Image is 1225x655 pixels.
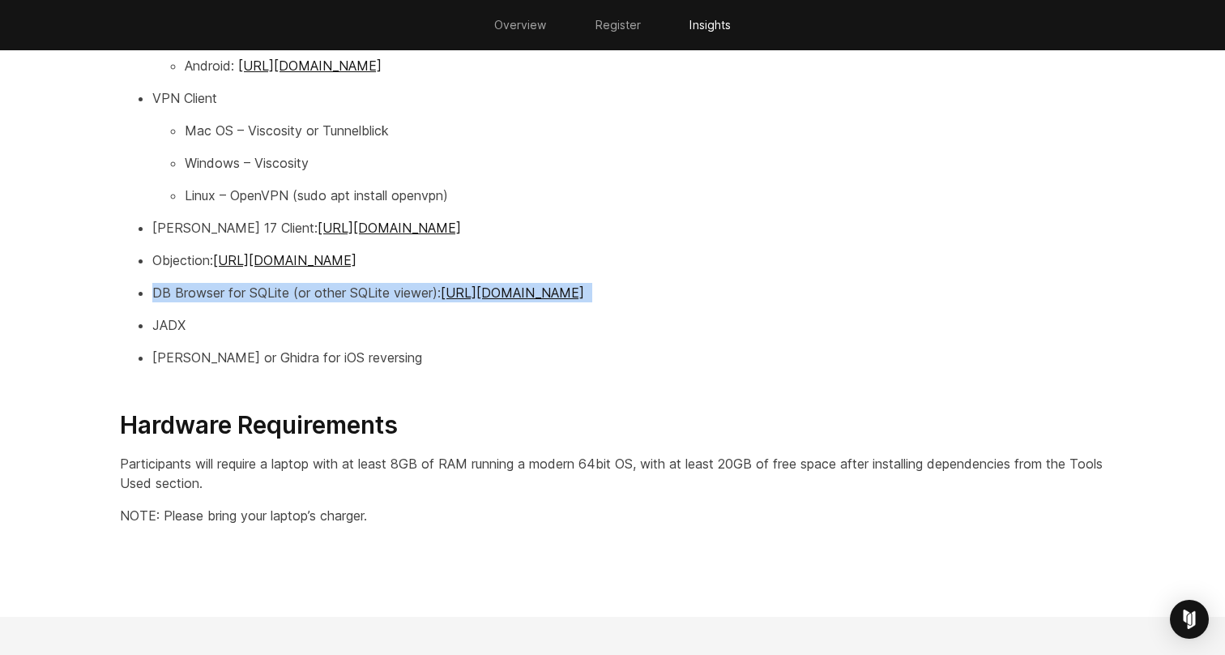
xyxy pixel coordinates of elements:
[152,88,1105,108] p: VPN Client
[185,121,1105,140] p: Mac OS – Viscosity or Tunnelblick
[441,285,584,301] a: [URL][DOMAIN_NAME]
[213,252,356,268] a: [URL][DOMAIN_NAME]
[185,153,1105,173] p: Windows – Viscosity
[1170,600,1209,639] div: Open Intercom Messenger
[152,218,1105,238] p: [PERSON_NAME] 17 Client:
[120,454,1105,493] p: Participants will require a laptop with at least 8GB of RAM running a modern 64bit OS, with at le...
[120,380,1105,441] h3: Hardware Requirements
[152,315,1105,335] p: JADX
[185,186,1105,205] p: Linux – OpenVPN (sudo apt install openvpn)
[152,283,1105,302] p: DB Browser for SQLite (or other SQLite viewer):
[318,220,461,236] a: [URL][DOMAIN_NAME]
[152,250,1105,270] p: Objection:
[185,56,1105,75] p: Android:
[120,506,1105,525] p: NOTE: Please bring your laptop’s charger.
[152,348,1105,367] p: [PERSON_NAME] or Ghidra for iOS reversing
[238,58,382,74] a: [URL][DOMAIN_NAME]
